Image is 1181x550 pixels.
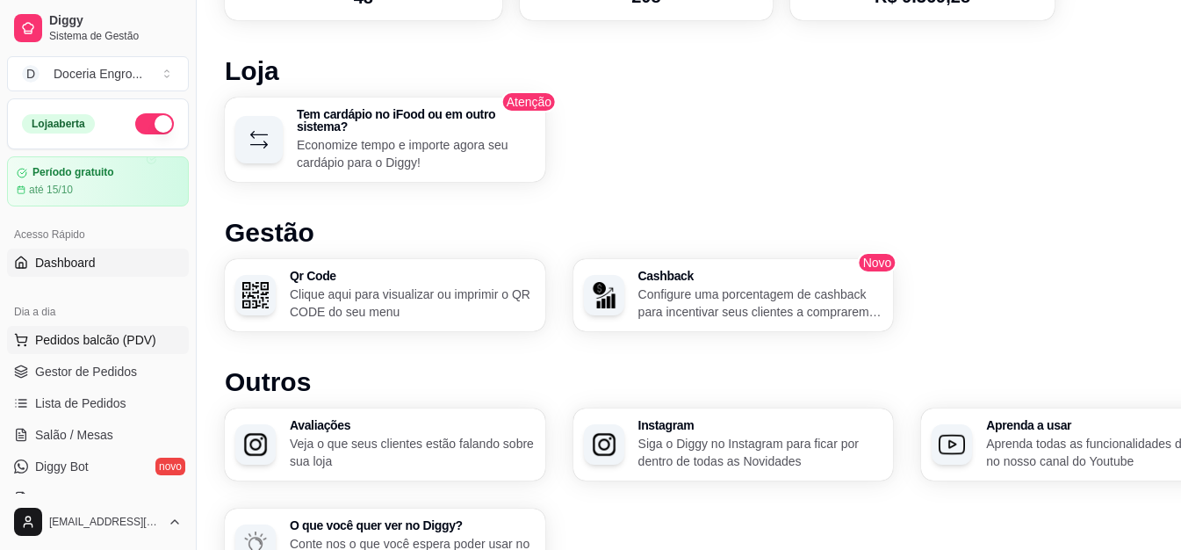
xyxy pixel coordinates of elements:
[7,421,189,449] a: Salão / Mesas
[638,435,883,470] p: Siga o Diggy no Instagram para ficar por dentro de todas as Novidades
[297,136,535,171] p: Economize tempo e importe agora seu cardápio para o Diggy!
[54,65,142,83] div: Doceria Engro ...
[501,91,557,112] span: Atenção
[7,484,189,512] a: KDS
[29,183,73,197] article: até 15/10
[242,282,269,308] img: Qr Code
[49,29,182,43] span: Sistema de Gestão
[290,419,535,431] h3: Avaliações
[7,56,189,91] button: Select a team
[225,259,545,331] button: Qr CodeQr CodeClique aqui para visualizar ou imprimir o QR CODE do seu menu
[591,282,617,308] img: Cashback
[638,270,883,282] h3: Cashback
[290,286,535,321] p: Clique aqui para visualizar ou imprimir o QR CODE do seu menu
[135,113,174,134] button: Alterar Status
[35,458,89,475] span: Diggy Bot
[939,431,965,458] img: Aprenda a usar
[7,452,189,481] a: Diggy Botnovo
[297,108,535,133] h3: Tem cardápio no iFood ou em outro sistema?
[290,435,535,470] p: Veja o que seus clientes estão falando sobre sua loja
[638,286,883,321] p: Configure uma porcentagem de cashback para incentivar seus clientes a comprarem em sua loja
[573,409,894,481] button: InstagramInstagramSiga o Diggy no Instagram para ficar por dentro de todas as Novidades
[35,394,126,412] span: Lista de Pedidos
[49,515,161,529] span: [EMAIL_ADDRESS][DOMAIN_NAME]
[7,501,189,543] button: [EMAIL_ADDRESS][DOMAIN_NAME]
[225,409,545,481] button: AvaliaçõesAvaliaçõesVeja o que seus clientes estão falando sobre sua loja
[22,114,95,134] div: Loja aberta
[7,249,189,277] a: Dashboard
[858,252,897,273] span: Novo
[573,259,894,331] button: CashbackCashbackConfigure uma porcentagem de cashback para incentivar seus clientes a comprarem e...
[7,298,189,326] div: Dia a dia
[7,7,189,49] a: DiggySistema de Gestão
[35,489,61,507] span: KDS
[7,221,189,249] div: Acesso Rápido
[242,431,269,458] img: Avaliações
[35,426,113,444] span: Salão / Mesas
[35,331,156,349] span: Pedidos balcão (PDV)
[7,358,189,386] a: Gestor de Pedidos
[290,519,535,532] h3: O que você quer ver no Diggy?
[7,389,189,417] a: Lista de Pedidos
[22,65,40,83] span: D
[35,363,137,380] span: Gestor de Pedidos
[7,156,189,206] a: Período gratuitoaté 15/10
[638,419,883,431] h3: Instagram
[32,166,114,179] article: Período gratuito
[591,431,617,458] img: Instagram
[49,13,182,29] span: Diggy
[7,326,189,354] button: Pedidos balcão (PDV)
[35,254,96,271] span: Dashboard
[290,270,535,282] h3: Qr Code
[225,98,545,182] button: Tem cardápio no iFood ou em outro sistema?Economize tempo e importe agora seu cardápio para o Diggy!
